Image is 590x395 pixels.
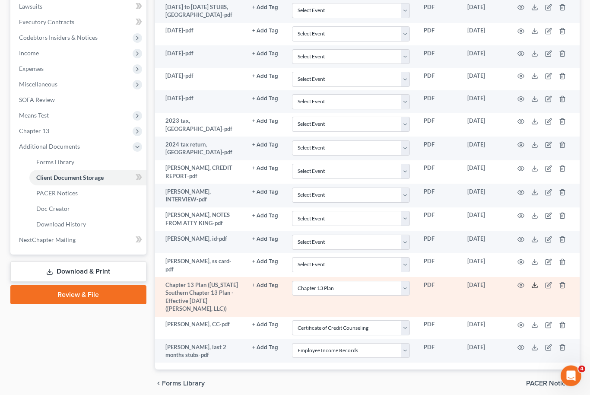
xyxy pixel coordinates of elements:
button: + Add Tag [252,345,278,351]
span: Income [19,50,39,57]
iframe: Intercom live chat [561,366,581,386]
td: PDF [417,114,460,137]
a: + Add Tag [252,141,278,149]
td: [PERSON_NAME], id-pdf [155,231,245,254]
td: PDF [417,23,460,46]
span: Expenses [19,65,44,73]
span: Download History [36,221,86,228]
button: + Add Tag [252,74,278,80]
td: [PERSON_NAME], ss card-pdf [155,254,245,277]
span: Means Test [19,112,49,119]
span: Chapter 13 [19,127,49,135]
button: + Add Tag [252,213,278,219]
td: PDF [417,46,460,68]
td: [PERSON_NAME], CC-pdf [155,317,245,340]
a: + Add Tag [252,27,278,35]
td: [DATE]-pdf [155,46,245,68]
button: + Add Tag [252,143,278,148]
td: [DATE] [460,254,507,277]
td: PDF [417,68,460,91]
td: PDF [417,161,460,185]
td: [DATE] [460,23,507,46]
a: + Add Tag [252,321,278,329]
a: Forms Library [29,155,146,170]
td: [DATE] [460,114,507,137]
td: [DATE] [460,161,507,185]
span: Codebtors Insiders & Notices [19,34,98,41]
a: + Add Tag [252,281,278,290]
a: Review & File [10,286,146,305]
span: NextChapter Mailing [19,236,76,244]
a: Client Document Storage [29,170,146,186]
td: [DATE]-pdf [155,68,245,91]
td: 2024 tax return, [GEOGRAPHIC_DATA]-pdf [155,137,245,161]
button: + Add Tag [252,5,278,11]
a: + Add Tag [252,344,278,352]
a: + Add Tag [252,188,278,196]
td: [PERSON_NAME], NOTES FROM ATTY KING-pdf [155,208,245,232]
td: PDF [417,184,460,208]
a: + Add Tag [252,3,278,12]
button: + Add Tag [252,166,278,172]
td: PDF [417,137,460,161]
span: PACER Notices [36,190,78,197]
a: + Add Tag [252,211,278,220]
td: [DATE] [460,277,507,317]
td: [PERSON_NAME], CREDIT REPORT-pdf [155,161,245,185]
td: PDF [417,231,460,254]
button: + Add Tag [252,29,278,34]
td: [DATE] [460,231,507,254]
span: 4 [578,366,585,373]
td: [DATE] [460,68,507,91]
span: Miscellaneous [19,81,57,88]
span: Doc Creator [36,205,70,213]
td: PDF [417,340,460,363]
a: Doc Creator [29,201,146,217]
td: PDF [417,317,460,340]
button: + Add Tag [252,119,278,124]
a: Download & Print [10,262,146,282]
a: SOFA Review [12,92,146,108]
a: + Add Tag [252,235,278,243]
td: [DATE] [460,208,507,232]
td: [DATE] [460,317,507,340]
td: [DATE] [460,184,507,208]
span: Executory Contracts [19,19,74,26]
td: [PERSON_NAME], last 2 months stubs-pdf [155,340,245,363]
button: chevron_left Forms Library [155,380,205,387]
td: [DATE]-pdf [155,23,245,46]
span: PACER Notices [526,380,573,387]
a: + Add Tag [252,258,278,266]
button: + Add Tag [252,237,278,242]
button: + Add Tag [252,259,278,265]
span: SOFA Review [19,96,55,104]
td: PDF [417,208,460,232]
span: Forms Library [36,159,74,166]
a: NextChapter Mailing [12,233,146,248]
a: + Add Tag [252,72,278,80]
td: PDF [417,277,460,317]
td: [DATE] [460,340,507,363]
td: [DATE] [460,46,507,68]
a: + Add Tag [252,50,278,58]
button: + Add Tag [252,51,278,57]
button: + Add Tag [252,190,278,195]
button: + Add Tag [252,322,278,328]
button: + Add Tag [252,96,278,102]
td: [DATE] [460,91,507,113]
td: PDF [417,254,460,277]
a: + Add Tag [252,95,278,103]
td: PDF [417,91,460,113]
button: + Add Tag [252,283,278,289]
span: Lawsuits [19,3,42,10]
a: + Add Tag [252,164,278,172]
a: Executory Contracts [12,15,146,30]
i: chevron_left [155,380,162,387]
span: Client Document Storage [36,174,104,182]
a: + Add Tag [252,117,278,125]
td: Chapter 13 Plan ([US_STATE] Southern Chapter 13 Plan - Effective [DATE] ([PERSON_NAME], LLC)) [155,277,245,317]
td: [DATE]-pdf [155,91,245,113]
td: [DATE] [460,137,507,161]
a: Download History [29,217,146,233]
button: PACER Notices chevron_right [526,380,580,387]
